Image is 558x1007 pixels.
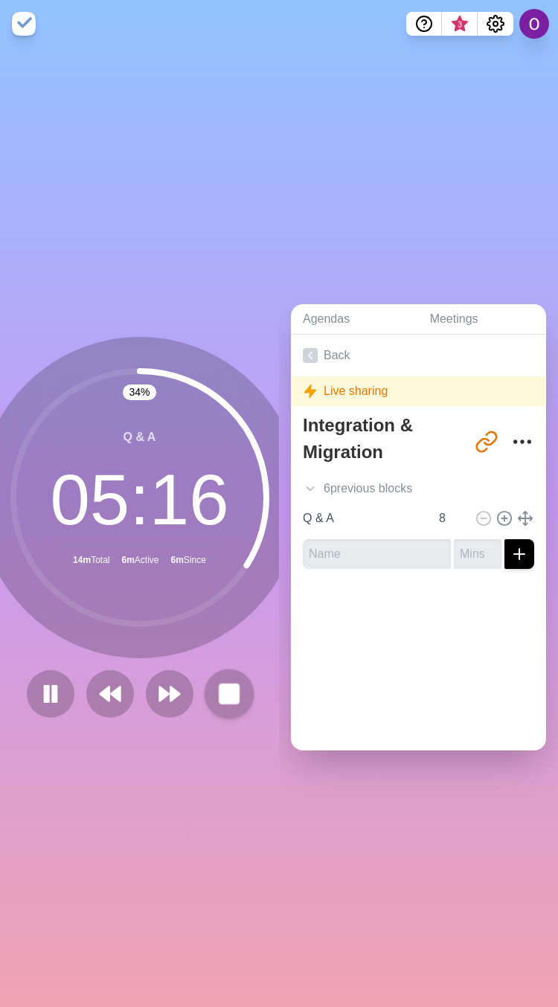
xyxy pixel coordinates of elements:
input: Name [297,503,430,533]
button: Share link [472,427,501,457]
button: More [507,427,537,457]
input: Mins [433,503,469,533]
span: s [406,480,412,498]
button: Help [406,12,442,36]
input: Mins [454,539,501,569]
img: timeblocks logo [12,12,36,36]
a: Agendas [291,304,418,335]
div: Live sharing [291,376,546,406]
button: What’s new [442,12,478,36]
input: Name [303,539,451,569]
a: Meetings [418,304,546,335]
button: Settings [478,12,513,36]
div: 6 previous block [291,474,546,503]
span: 3 [454,19,466,30]
a: Back [291,335,546,376]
